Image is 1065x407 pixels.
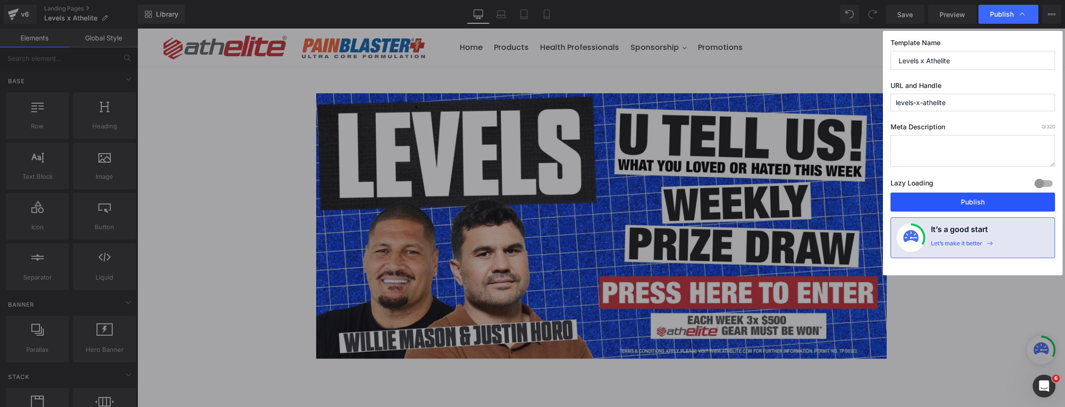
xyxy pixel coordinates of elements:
span: Sponsorship [493,13,542,25]
span: 0 [1042,124,1045,129]
label: URL and Handle [891,81,1055,94]
span: /320 [1042,124,1055,129]
button: Sponsorship [488,12,554,26]
span: Health Professionals [403,13,482,25]
img: onboarding-status.svg [903,230,919,245]
span: 6 [1052,375,1060,382]
div: Let’s make it better [931,240,982,252]
button: Publish [891,193,1055,212]
label: Meta Description [891,123,1055,135]
span: Publish [990,10,1014,19]
img: ATHELITE [26,7,288,31]
label: Lazy Loading [891,177,933,193]
a: Products [352,12,396,26]
iframe: Intercom live chat [1033,375,1055,397]
span: Home [322,13,345,25]
span: Promotions [561,13,605,25]
a: Promotions [556,12,610,26]
a: Home [318,12,350,26]
a: Health Professionals [398,12,486,26]
label: Template Name [891,39,1055,51]
span: Products [357,13,391,25]
h4: It’s a good start [931,223,988,240]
